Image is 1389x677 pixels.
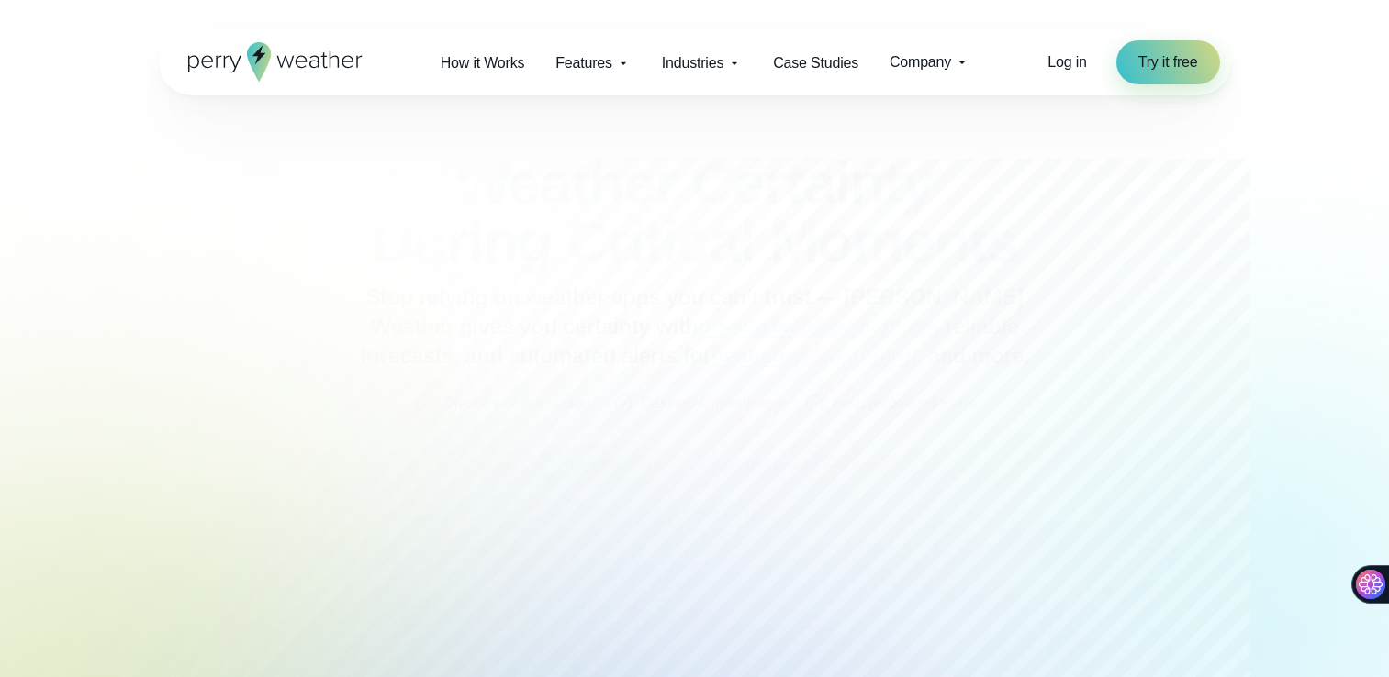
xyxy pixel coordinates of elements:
[441,52,525,74] span: How it Works
[1116,40,1220,84] a: Try it free
[1138,51,1198,73] span: Try it free
[757,44,874,82] a: Case Studies
[555,52,612,74] span: Features
[425,44,541,82] a: How it Works
[890,51,951,73] span: Company
[1047,51,1086,73] a: Log in
[773,52,858,74] span: Case Studies
[1047,54,1086,70] span: Log in
[662,52,723,74] span: Industries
